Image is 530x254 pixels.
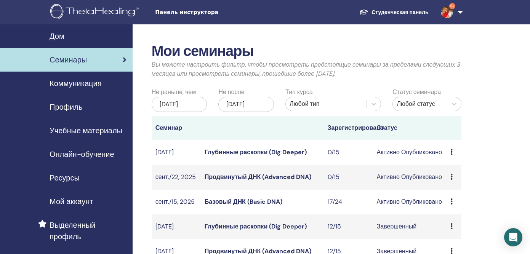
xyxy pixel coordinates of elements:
td: Активно Опубликовано [373,140,447,165]
a: Глубинные раскопки (Dig Deeper) [205,148,307,156]
div: Open Intercom Messenger [504,228,522,246]
a: Продвинутый ДНК (Advanced DNA) [205,173,311,181]
span: Коммуникация [50,78,101,89]
span: Учебные материалы [50,125,122,136]
span: Панель инструктора [155,8,269,16]
span: Выделенный профиль [50,219,126,242]
label: Не раньше, чем [152,88,196,97]
td: Активно Опубликовано [373,190,447,214]
td: [DATE] [152,214,201,239]
p: Вы можете настроить фильтр, чтобы просмотреть предстоящие семинары за пределами следующих 3 месяц... [152,60,461,78]
h2: Мои семинары [152,43,461,60]
td: 0/15 [324,140,373,165]
label: Не после [218,88,244,97]
td: Активно Опубликовано [373,165,447,190]
th: Семинар [152,116,201,140]
td: [DATE] [152,140,201,165]
td: Завершенный [373,214,447,239]
td: сент./22, 2025 [152,165,201,190]
td: 0/15 [324,165,373,190]
th: Статус [373,116,447,140]
a: Глубинные раскопки (Dig Deeper) [205,222,307,230]
td: 12/15 [324,214,373,239]
td: сент./15, 2025 [152,190,201,214]
span: Мой аккаунт [50,196,93,207]
a: Студенческая панель [353,5,434,19]
td: 17/24 [324,190,373,214]
a: Базовый ДНК (Basic DNA) [205,198,282,206]
span: Семинары [50,54,87,65]
span: Дом [50,30,64,42]
label: Тип курса [285,88,312,97]
span: 9+ [449,3,455,9]
div: [DATE] [218,97,274,112]
img: logo.png [50,4,141,21]
div: [DATE] [152,97,207,112]
span: Ресурсы [50,172,80,184]
span: Профиль [50,101,82,113]
span: Онлайн-обучение [50,149,114,160]
div: Любой статус [397,99,443,109]
div: Любой тип [290,99,363,109]
img: default.jpg [441,6,453,18]
label: Статус семинара [392,88,441,97]
img: graduation-cap-white.svg [359,9,368,15]
th: Зарегистрировано [324,116,373,140]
